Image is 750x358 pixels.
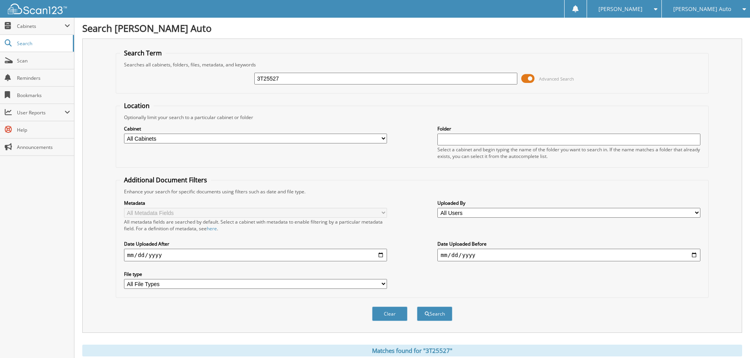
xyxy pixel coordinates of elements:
[82,345,742,356] div: Matches found for "3T25527"
[539,76,574,82] span: Advanced Search
[437,200,700,206] label: Uploaded By
[124,125,387,132] label: Cabinet
[207,225,217,232] a: here
[124,249,387,261] input: start
[120,176,211,184] legend: Additional Document Filters
[17,127,70,133] span: Help
[17,57,70,64] span: Scan
[120,114,704,121] div: Optionally limit your search to a particular cabinet or folder
[82,22,742,35] h1: Search [PERSON_NAME] Auto
[417,307,452,321] button: Search
[598,7,643,11] span: [PERSON_NAME]
[437,125,700,132] label: Folder
[17,92,70,99] span: Bookmarks
[17,40,69,47] span: Search
[17,75,70,81] span: Reminders
[372,307,407,321] button: Clear
[17,144,70,151] span: Announcements
[120,49,166,57] legend: Search Term
[124,271,387,277] label: File type
[437,249,700,261] input: end
[120,61,704,68] div: Searches all cabinets, folders, files, metadata, and keywords
[673,7,731,11] span: [PERSON_NAME] Auto
[437,241,700,247] label: Date Uploaded Before
[124,200,387,206] label: Metadata
[124,218,387,232] div: All metadata fields are searched by default. Select a cabinet with metadata to enable filtering b...
[120,188,704,195] div: Enhance your search for specific documents using filters such as date and file type.
[17,109,65,116] span: User Reports
[8,4,67,14] img: scan123-logo-white.svg
[120,101,154,110] legend: Location
[124,241,387,247] label: Date Uploaded After
[437,146,700,160] div: Select a cabinet and begin typing the name of the folder you want to search in. If the name match...
[17,23,65,29] span: Cabinets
